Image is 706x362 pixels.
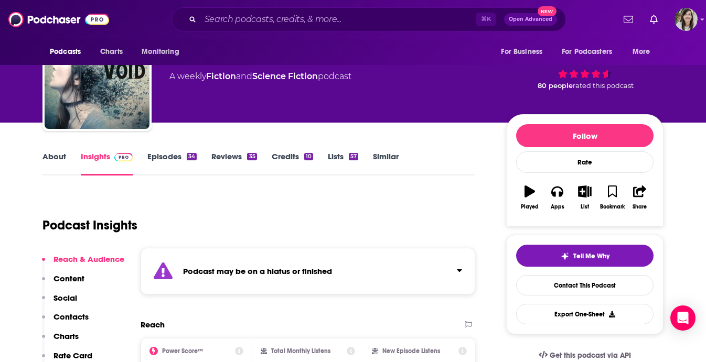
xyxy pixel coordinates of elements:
[272,151,313,175] a: Credits10
[349,153,358,160] div: 57
[162,347,203,355] h2: Power Score™
[172,7,566,31] div: Search podcasts, credits, & more...
[573,252,609,260] span: Tell Me Why
[81,151,133,175] a: InsightsPodchaser Pro
[54,254,124,264] p: Reach & Audience
[93,42,129,62] a: Charts
[373,151,399,175] a: Similar
[114,153,133,161] img: Podchaser Pro
[54,293,77,303] p: Social
[54,273,84,283] p: Content
[134,42,192,62] button: open menu
[571,179,598,216] button: List
[42,254,124,273] button: Reach & Audience
[200,11,476,28] input: Search podcasts, credits, & more...
[494,42,555,62] button: open menu
[600,204,625,210] div: Bookmark
[516,151,654,173] div: Rate
[42,312,89,331] button: Contacts
[670,305,696,331] div: Open Intercom Messenger
[42,273,84,293] button: Content
[42,42,94,62] button: open menu
[42,151,66,175] a: About
[8,9,109,29] img: Podchaser - Follow, Share and Rate Podcasts
[142,45,179,59] span: Monitoring
[573,82,634,90] span: rated this podcast
[187,153,197,160] div: 34
[501,45,542,59] span: For Business
[561,252,569,260] img: tell me why sparkle
[633,45,650,59] span: More
[521,204,539,210] div: Played
[247,153,256,160] div: 35
[141,320,165,330] h2: Reach
[271,347,330,355] h2: Total Monthly Listens
[183,266,332,276] strong: Podcast may be on a hiatus or finished
[581,204,589,210] div: List
[328,151,358,175] a: Lists57
[476,13,496,26] span: ⌘ K
[211,151,256,175] a: Reviews35
[543,179,571,216] button: Apps
[509,17,552,22] span: Open Advanced
[147,151,197,175] a: Episodes34
[551,204,564,210] div: Apps
[54,350,92,360] p: Rate Card
[516,304,654,324] button: Export One-Sheet
[598,179,626,216] button: Bookmark
[625,42,664,62] button: open menu
[619,10,637,28] a: Show notifications dropdown
[538,82,573,90] span: 80 people
[206,71,236,81] a: Fiction
[516,124,654,147] button: Follow
[54,312,89,322] p: Contacts
[304,153,313,160] div: 10
[382,347,440,355] h2: New Episode Listens
[646,10,662,28] a: Show notifications dropdown
[675,8,698,31] button: Show profile menu
[42,293,77,312] button: Social
[236,71,252,81] span: and
[516,179,543,216] button: Played
[538,6,557,16] span: New
[50,45,81,59] span: Podcasts
[45,24,149,129] img: The Call of the Void
[504,13,557,26] button: Open AdvancedNew
[562,45,612,59] span: For Podcasters
[516,245,654,267] button: tell me why sparkleTell Me Why
[675,8,698,31] img: User Profile
[516,275,654,295] a: Contact This Podcast
[633,204,647,210] div: Share
[54,331,79,341] p: Charts
[42,331,79,350] button: Charts
[42,217,137,233] h1: Podcast Insights
[675,8,698,31] span: Logged in as devinandrade
[626,179,654,216] button: Share
[141,248,475,294] section: Click to expand status details
[555,42,627,62] button: open menu
[100,45,123,59] span: Charts
[550,351,631,360] span: Get this podcast via API
[252,71,318,81] a: Science Fiction
[169,70,351,83] div: A weekly podcast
